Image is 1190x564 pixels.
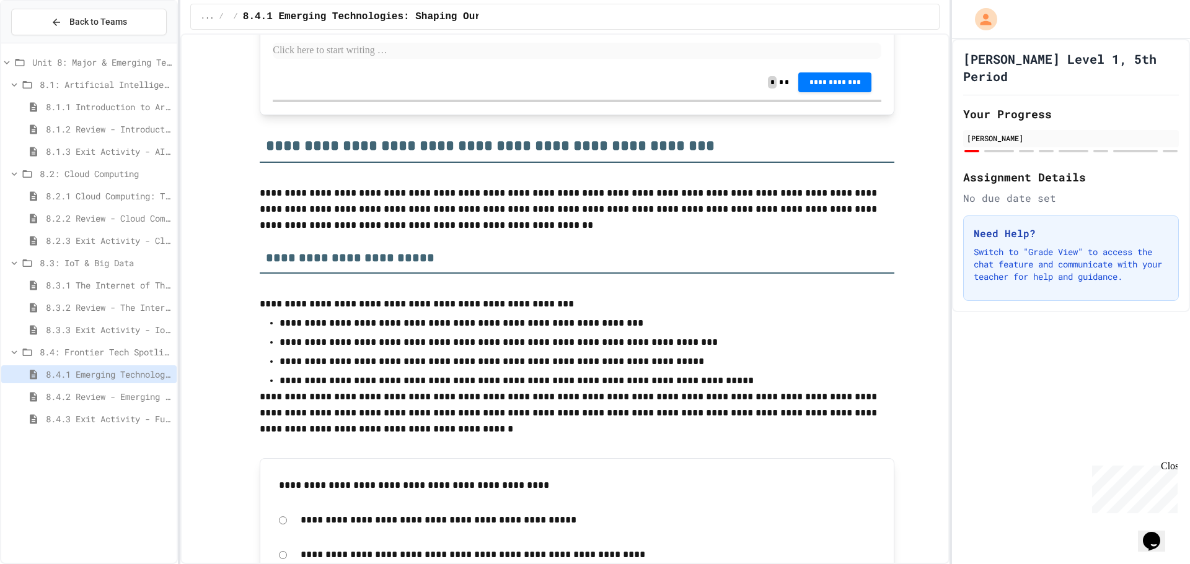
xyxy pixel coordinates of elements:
span: 8.4.1 Emerging Technologies: Shaping Our Digital Future [243,9,570,24]
span: 8.2.3 Exit Activity - Cloud Service Detective [46,234,172,247]
h2: Assignment Details [963,168,1179,186]
h1: [PERSON_NAME] Level 1, 5th Period [963,50,1179,85]
span: ... [201,12,214,22]
span: 8.3.3 Exit Activity - IoT Data Detective Challenge [46,323,172,336]
span: 8.2: Cloud Computing [40,167,172,180]
p: Switch to "Grade View" to access the chat feature and communicate with your teacher for help and ... [974,246,1168,283]
span: 8.1: Artificial Intelligence Basics [40,78,172,91]
span: Back to Teams [69,15,127,28]
h3: Need Help? [974,226,1168,241]
span: 8.4.3 Exit Activity - Future Tech Challenge [46,412,172,425]
div: Chat with us now!Close [5,5,86,79]
div: My Account [962,5,1000,33]
span: 8.3.2 Review - The Internet of Things and Big Data [46,301,172,314]
span: 8.4: Frontier Tech Spotlight [40,345,172,358]
button: Back to Teams [11,9,167,35]
span: 8.4.2 Review - Emerging Technologies: Shaping Our Digital Future [46,390,172,403]
span: 8.2.2 Review - Cloud Computing [46,212,172,225]
h2: Your Progress [963,105,1179,123]
span: / [234,12,238,22]
div: No due date set [963,191,1179,206]
span: 8.1.1 Introduction to Artificial Intelligence [46,100,172,113]
span: 8.1.3 Exit Activity - AI Detective [46,145,172,158]
span: / [219,12,223,22]
iframe: chat widget [1138,514,1178,552]
div: [PERSON_NAME] [967,132,1175,144]
span: 8.1.2 Review - Introduction to Artificial Intelligence [46,123,172,136]
span: 8.4.1 Emerging Technologies: Shaping Our Digital Future [46,368,172,381]
iframe: chat widget [1087,461,1178,513]
span: 8.2.1 Cloud Computing: Transforming the Digital World [46,189,172,202]
span: 8.3.1 The Internet of Things and Big Data: Our Connected Digital World [46,279,172,292]
span: 8.3: IoT & Big Data [40,256,172,269]
span: Unit 8: Major & Emerging Technologies [32,56,172,69]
